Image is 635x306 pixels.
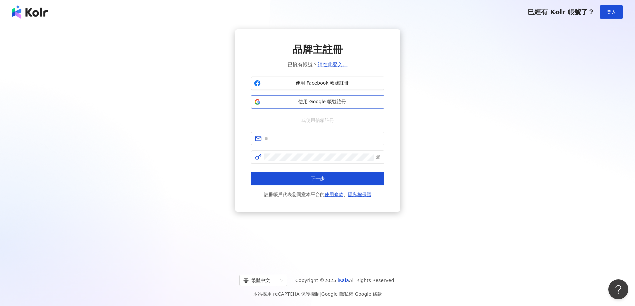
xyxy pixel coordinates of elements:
[263,80,381,87] span: 使用 Facebook 帳號註冊
[12,5,48,19] img: logo
[376,155,380,159] span: eye-invisible
[318,62,348,68] a: 請在此登入。
[293,43,343,57] span: 品牌主註冊
[320,291,321,297] span: |
[338,278,349,283] a: iKala
[251,77,384,90] button: 使用 Facebook 帳號註冊
[288,61,348,69] span: 已擁有帳號？
[353,291,355,297] span: |
[243,275,277,286] div: 繁體中文
[528,8,594,16] span: 已經有 Kolr 帳號了？
[295,276,396,284] span: Copyright © 2025 All Rights Reserved.
[263,99,381,105] span: 使用 Google 帳號註冊
[348,192,371,197] a: 隱私權保護
[264,190,371,198] span: 註冊帳戶代表您同意本平台的 、
[325,192,343,197] a: 使用條款
[607,9,616,15] span: 登入
[297,117,339,124] span: 或使用信箱註冊
[608,279,628,299] iframe: Help Scout Beacon - Open
[253,290,382,298] span: 本站採用 reCAPTCHA 保護機制
[600,5,623,19] button: 登入
[355,291,382,297] a: Google 條款
[321,291,353,297] a: Google 隱私權
[251,172,384,185] button: 下一步
[311,176,325,181] span: 下一步
[251,95,384,109] button: 使用 Google 帳號註冊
